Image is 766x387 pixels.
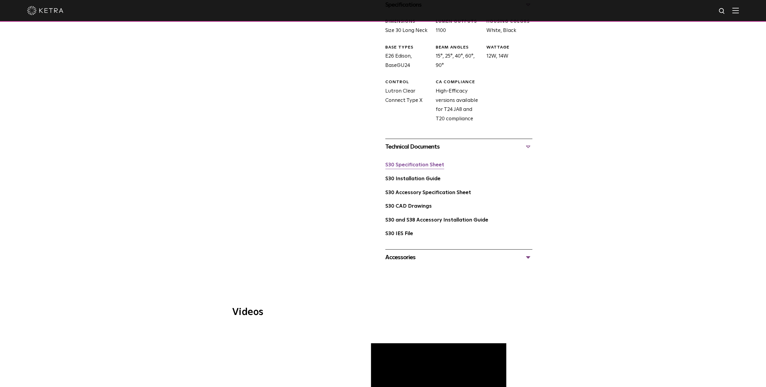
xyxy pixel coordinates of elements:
a: S30 Installation Guide [385,176,441,181]
a: S30 and S38 Accessory Installation Guide [385,218,488,223]
div: BASE TYPES [385,45,431,51]
div: CA COMPLIANCE [436,79,482,85]
div: Technical Documents [385,142,532,152]
div: LUMEN OUTPUTS [436,19,482,25]
div: HOUSING COLORS [486,19,532,25]
div: 15°, 25°, 40°, 60°, 90° [431,45,482,71]
div: 12W, 14W [482,45,532,71]
img: Hamburger%20Nav.svg [732,8,739,13]
div: DIMENSIONS [385,19,431,25]
a: S30 Specification Sheet [385,162,444,168]
div: Size 30 Long Neck [381,19,431,35]
div: WATTAGE [486,45,532,51]
a: S30 CAD Drawings [385,204,432,209]
div: White, Black [482,19,532,35]
div: E26 Edison, BaseGU24 [381,45,431,71]
h3: Videos [232,307,534,317]
div: BEAM ANGLES [436,45,482,51]
div: Accessories [385,253,532,262]
img: search icon [718,8,726,15]
div: CONTROL [385,79,431,85]
a: S30 IES File [385,231,413,236]
div: Lutron Clear Connect Type X [381,79,431,124]
a: S30 Accessory Specification Sheet [385,190,471,195]
img: ketra-logo-2019-white [27,6,63,15]
div: High-Efficacy versions available for T24 JA8 and T20 compliance [431,79,482,124]
div: 1100 [431,19,482,35]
